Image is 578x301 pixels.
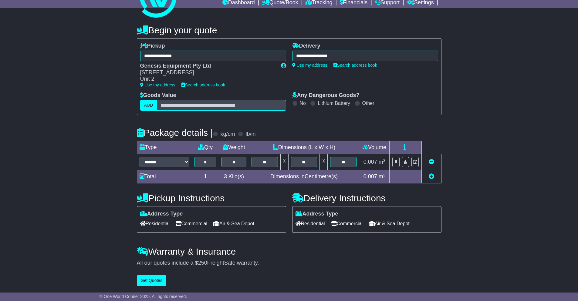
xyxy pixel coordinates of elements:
td: Dimensions (L x W x H) [249,141,359,154]
label: lb/in [245,131,255,138]
span: m [379,159,386,165]
h4: Delivery Instructions [292,193,441,203]
td: Total [137,170,192,183]
a: Search address book [181,82,225,87]
span: © One World Courier 2025. All rights reserved. [100,294,187,299]
td: x [280,154,288,170]
label: Any Dangerous Goods? [292,92,360,99]
span: Commercial [331,219,363,228]
td: Type [137,141,192,154]
span: Residential [140,219,170,228]
a: Add new item [429,173,434,179]
span: m [379,173,386,179]
h4: Begin your quote [137,25,441,35]
label: No [300,100,306,106]
td: Weight [219,141,249,154]
label: Goods Value [140,92,176,99]
label: AUD [140,100,157,111]
div: Unit 2 [140,76,275,82]
h4: Warranty & Insurance [137,246,441,256]
a: Use my address [292,63,327,68]
h4: Package details | [137,128,213,138]
span: 250 [198,260,207,266]
div: Genesis Equipment Pty Ltd [140,63,275,69]
div: [STREET_ADDRESS] [140,69,275,76]
sup: 3 [383,173,386,177]
td: Qty [192,141,219,154]
div: All our quotes include a $ FreightSafe warranty. [137,260,441,266]
label: Lithium Battery [318,100,350,106]
label: Delivery [292,43,320,49]
span: 3 [224,173,227,179]
a: Use my address [140,82,175,87]
td: Volume [359,141,390,154]
label: Pickup [140,43,165,49]
label: Other [362,100,374,106]
span: 0.007 [363,173,377,179]
a: Remove this item [429,159,434,165]
button: Get Quotes [137,275,167,286]
span: Air & Sea Depot [213,219,254,228]
span: Commercial [176,219,207,228]
span: Residential [296,219,325,228]
td: Kilo(s) [219,170,249,183]
td: Dimensions in Centimetre(s) [249,170,359,183]
h4: Pickup Instructions [137,193,286,203]
label: kg/cm [220,131,235,138]
label: Address Type [296,211,338,217]
a: Search address book [333,63,377,68]
span: 0.007 [363,159,377,165]
span: Air & Sea Depot [369,219,410,228]
td: 1 [192,170,219,183]
label: Address Type [140,211,183,217]
sup: 3 [383,158,386,163]
td: x [320,154,328,170]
